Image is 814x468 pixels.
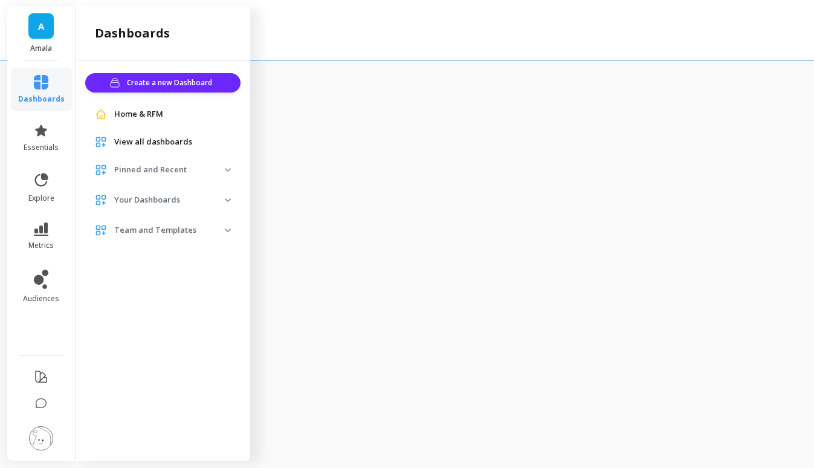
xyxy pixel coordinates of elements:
img: down caret icon [225,168,231,172]
img: down caret icon [225,198,231,202]
span: metrics [28,241,54,250]
p: Your Dashboards [114,194,225,206]
span: Create a new Dashboard [127,77,216,89]
a: View all dashboards [114,136,231,148]
button: Create a new Dashboard [85,73,241,93]
img: navigation item icon [95,108,107,120]
span: audiences [23,294,59,304]
p: Team and Templates [114,224,225,236]
span: View all dashboards [114,136,192,148]
span: explore [28,193,54,203]
img: profile picture [29,426,53,450]
span: essentials [24,143,59,152]
span: A [38,19,44,33]
img: navigation item icon [95,136,107,148]
span: dashboards [18,94,65,104]
span: Home & RFM [114,108,163,120]
p: Pinned and Recent [114,164,225,176]
h2: dashboards [95,25,170,42]
img: navigation item icon [95,194,107,206]
img: down caret icon [225,229,231,232]
img: navigation item icon [95,164,107,176]
img: navigation item icon [95,224,107,236]
p: Amala [19,44,63,53]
